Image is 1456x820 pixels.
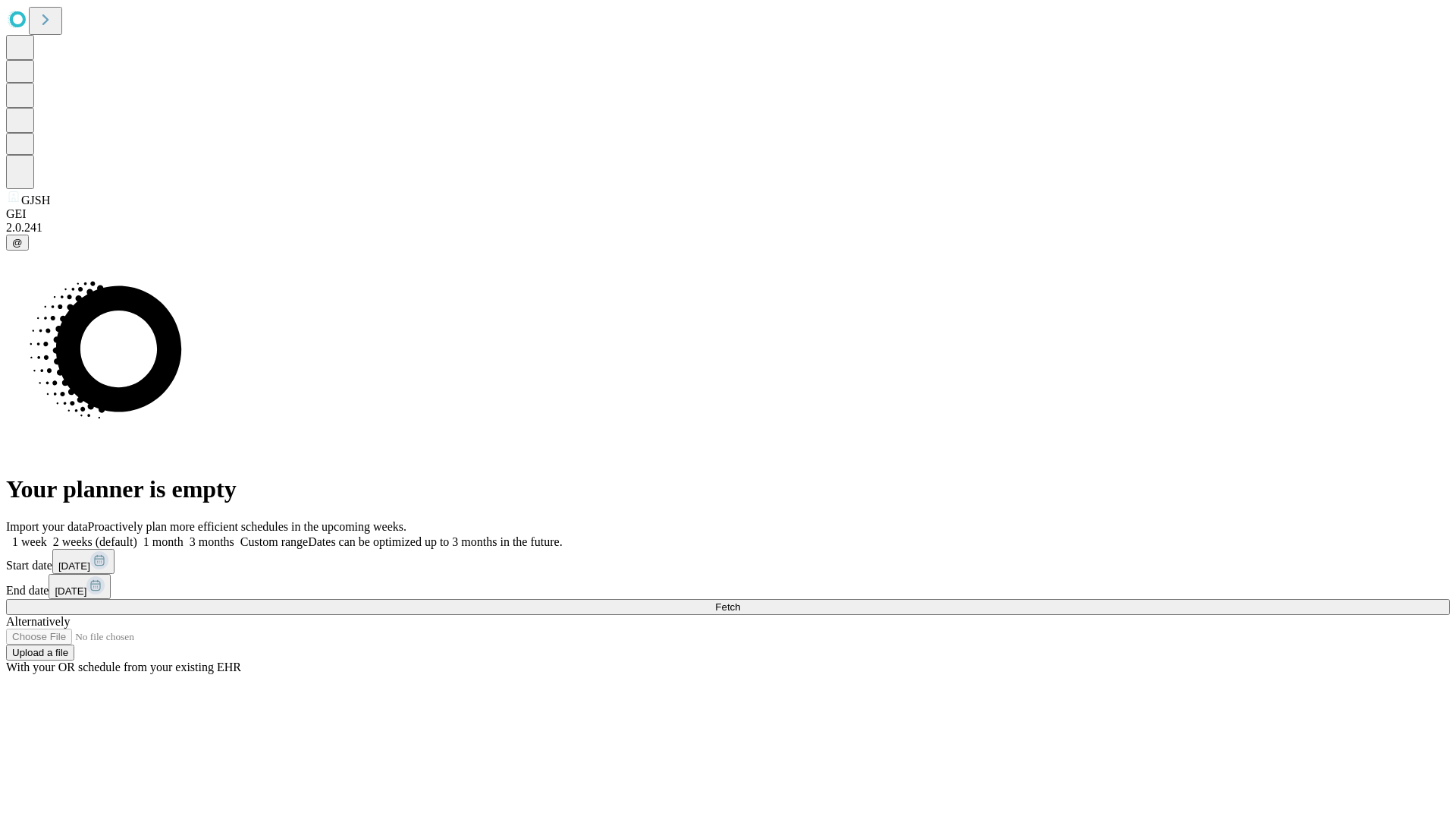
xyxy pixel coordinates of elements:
div: GEI [6,207,1450,221]
span: 1 week [12,535,47,548]
span: 3 months [190,535,234,548]
button: [DATE] [52,549,115,574]
h1: Your planner is empty [6,475,1450,503]
button: [DATE] [49,574,111,599]
span: Dates can be optimized up to 3 months in the future. [308,535,562,548]
div: End date [6,574,1450,599]
span: Proactively plan more efficient schedules in the upcoming weeks. [88,520,406,533]
span: Fetch [715,601,740,613]
span: GJSH [21,194,50,207]
span: 1 month [143,535,184,548]
span: [DATE] [55,585,86,597]
span: Alternatively [6,615,70,628]
span: @ [12,237,23,248]
button: @ [6,235,29,251]
span: Import your data [6,520,88,533]
span: With your OR schedule from your existing EHR [6,661,241,673]
span: 2 weeks (default) [53,535,137,548]
div: Start date [6,549,1450,574]
span: [DATE] [58,560,90,572]
div: 2.0.241 [6,221,1450,235]
button: Fetch [6,599,1450,615]
button: Upload a file [6,645,74,661]
span: Custom range [240,535,308,548]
